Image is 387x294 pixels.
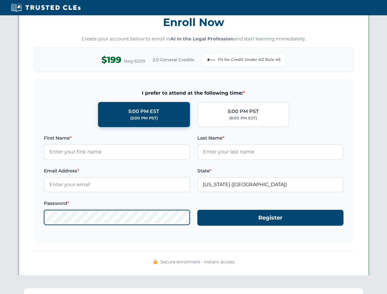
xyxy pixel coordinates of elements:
label: Password [44,200,190,207]
span: Fit for Credit Under AZ Rule 45 [218,57,280,63]
label: Email Address [44,167,190,175]
div: 5:00 PM PST [228,107,259,115]
span: Reg $299 [124,58,145,65]
input: Enter your email [44,177,190,192]
label: First Name [44,134,190,142]
span: Secure enrollment • Instant access [161,258,234,265]
input: Enter your first name [44,144,190,160]
img: 🔒 [153,259,158,264]
div: (8:00 PM EST) [229,115,257,121]
input: Arizona (AZ) [197,177,343,192]
strong: AI in the Legal Profession [170,36,234,42]
span: $199 [101,53,121,67]
p: Create your account below to enroll in and start learning immediately. [34,36,353,43]
img: Trusted CLEs [9,3,82,12]
div: (2:00 PM PST) [130,115,158,121]
span: I prefer to attend at the following time: [44,89,343,97]
span: 2.0 General Credits [153,56,194,63]
div: 5:00 PM EST [128,107,159,115]
img: Arizona Bar [207,55,215,64]
h3: Enroll Now [34,13,353,32]
label: State [197,167,343,175]
label: Last Name [197,134,343,142]
button: Register [197,210,343,226]
input: Enter your last name [197,144,343,160]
